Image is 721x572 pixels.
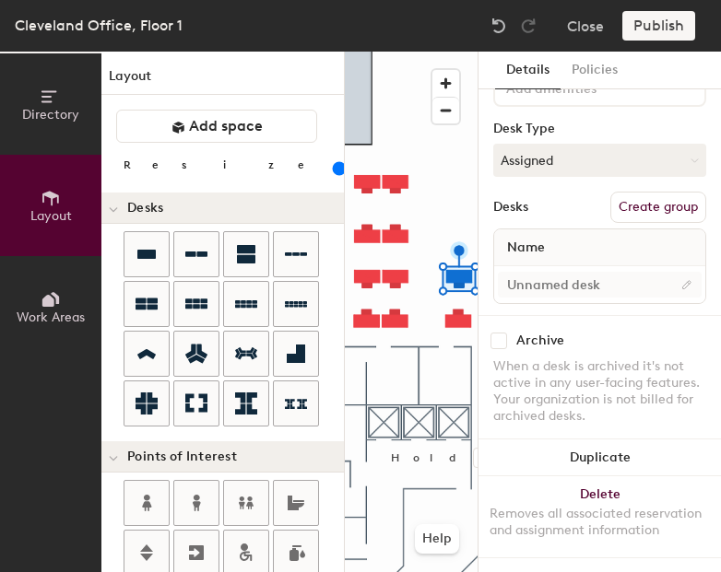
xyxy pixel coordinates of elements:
span: Points of Interest [127,449,237,464]
h1: Layout [101,66,344,95]
input: Unnamed desk [498,272,702,298]
img: Undo [490,17,508,35]
button: Assigned [493,144,706,177]
div: Removes all associated reservation and assignment information [490,506,710,539]
div: Archive [516,333,564,348]
button: Close [567,11,604,41]
button: Add space [116,110,317,143]
span: Work Areas [17,309,85,325]
button: Help [415,524,459,554]
div: When a desk is archived it's not active in any user-facing features. Your organization is not bil... [493,358,706,425]
span: Add space [189,117,263,135]
button: DeleteRemoves all associated reservation and assignment information [479,476,721,557]
span: Layout [30,208,72,224]
button: Details [495,52,561,89]
span: Desks [127,201,163,216]
div: Desk Type [493,122,706,136]
button: Duplicate [479,439,721,476]
span: Name [498,231,554,264]
img: Redo [519,17,538,35]
span: Directory [22,107,79,123]
div: Desks [493,200,528,215]
div: Resize [124,158,327,172]
button: Policies [561,52,629,89]
div: Cleveland Office, Floor 1 [15,14,183,37]
button: Create group [610,192,706,223]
